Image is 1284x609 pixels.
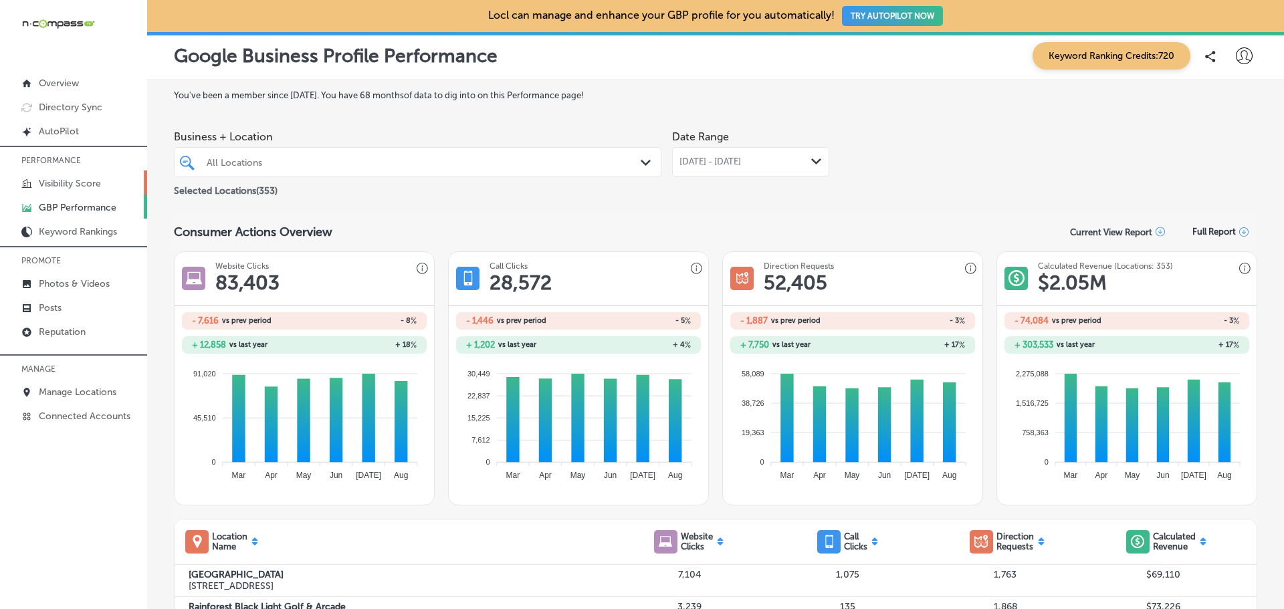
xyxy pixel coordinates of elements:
[1070,227,1152,237] p: Current View Report
[229,341,267,348] span: vs last year
[610,569,768,580] p: 7,104
[232,471,246,480] tspan: Mar
[1014,340,1053,350] h2: + 303,533
[174,130,661,143] span: Business + Location
[853,316,965,326] h2: - 3
[1153,531,1196,552] p: Calculated Revenue
[768,569,926,580] p: 1,075
[604,471,617,480] tspan: Jun
[39,386,116,398] p: Manage Locations
[467,414,490,422] tspan: 15,225
[926,569,1084,580] p: 1,763
[174,180,278,197] p: Selected Locations ( 353 )
[740,340,769,350] h2: + 7,750
[570,471,586,480] tspan: May
[1038,261,1173,271] h3: Calculated Revenue (Locations: 353)
[1016,399,1049,407] tspan: 1,516,725
[1014,316,1049,326] h2: - 74,084
[1181,471,1206,480] tspan: [DATE]
[466,340,495,350] h2: + 1,202
[760,458,764,466] tspan: 0
[215,271,280,295] h1: 83,403
[304,340,417,350] h2: + 18
[39,126,79,137] p: AutoPilot
[467,369,490,377] tspan: 30,449
[193,414,216,422] tspan: 45,510
[772,341,811,348] span: vs last year
[39,78,79,89] p: Overview
[21,17,95,30] img: 660ab0bf-5cc7-4cb8-ba1c-48b5ae0f18e60NCTV_CLogo_TV_Black_-500x88.png
[39,278,110,289] p: Photos & Videos
[630,471,655,480] tspan: [DATE]
[174,225,332,239] span: Consumer Actions Overview
[1218,471,1232,480] tspan: Aug
[578,316,691,326] h2: - 5
[192,340,226,350] h2: + 12,858
[1127,316,1239,326] h2: - 3
[681,531,713,552] p: Website Clicks
[1057,341,1095,348] span: vs last year
[740,316,768,326] h2: - 1,887
[672,130,729,143] label: Date Range
[842,6,943,26] button: TRY AUTOPILOT NOW
[212,531,247,552] p: Location Name
[904,471,930,480] tspan: [DATE]
[39,178,101,189] p: Visibility Score
[1095,471,1108,480] tspan: Apr
[222,317,272,324] span: vs prev period
[411,316,417,326] span: %
[356,471,381,480] tspan: [DATE]
[471,436,490,444] tspan: 7,612
[878,471,891,480] tspan: Jun
[174,90,1257,100] label: You've been a member since [DATE] . You have 68 months of data to dig into on this Performance page!
[959,340,965,350] span: %
[1156,471,1169,480] tspan: Jun
[685,340,691,350] span: %
[467,392,490,400] tspan: 22,837
[996,531,1034,552] p: Direction Requests
[1016,369,1049,377] tspan: 2,275,088
[490,261,528,271] h3: Call Clicks
[742,369,764,377] tspan: 58,089
[498,341,536,348] span: vs last year
[304,316,417,326] h2: - 8
[394,471,408,480] tspan: Aug
[1033,42,1190,70] span: Keyword Ranking Credits: 720
[39,202,116,213] p: GBP Performance
[1052,317,1101,324] span: vs prev period
[539,471,552,480] tspan: Apr
[771,317,821,324] span: vs prev period
[1233,340,1239,350] span: %
[679,156,741,167] span: [DATE] - [DATE]
[330,471,342,480] tspan: Jun
[411,340,417,350] span: %
[265,471,278,480] tspan: Apr
[1085,569,1243,580] p: $69,110
[764,261,834,271] h3: Direction Requests
[39,102,102,113] p: Directory Sync
[578,340,691,350] h2: + 4
[668,471,682,480] tspan: Aug
[1045,458,1049,466] tspan: 0
[742,399,764,407] tspan: 38,726
[39,302,62,314] p: Posts
[1233,316,1239,326] span: %
[1192,227,1236,237] span: Full Report
[212,458,216,466] tspan: 0
[845,471,860,480] tspan: May
[853,340,965,350] h2: + 17
[39,410,130,422] p: Connected Accounts
[193,369,216,377] tspan: 91,020
[39,326,86,338] p: Reputation
[942,471,956,480] tspan: Aug
[742,429,764,437] tspan: 19,363
[813,471,826,480] tspan: Apr
[506,471,520,480] tspan: Mar
[192,316,219,326] h2: - 7,616
[189,569,611,580] label: [GEOGRAPHIC_DATA]
[174,45,498,67] p: Google Business Profile Performance
[764,271,827,295] h1: 52,405
[466,316,494,326] h2: - 1,446
[497,317,546,324] span: vs prev period
[490,271,552,295] h1: 28,572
